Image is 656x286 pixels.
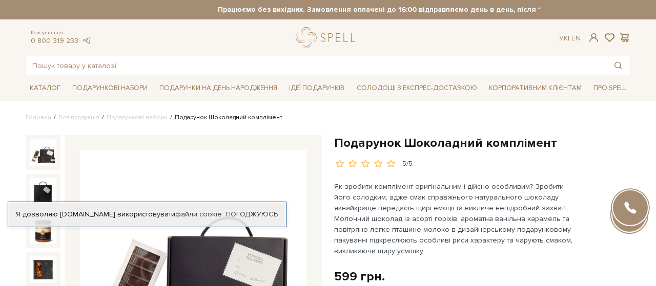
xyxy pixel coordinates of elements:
button: Пошук товару у каталозі [606,56,630,75]
span: | [568,34,569,42]
img: Подарунок Шоколадний комплімент [30,139,56,166]
a: Подарункові набори [107,114,168,121]
div: Ук [559,34,581,43]
input: Пошук товару у каталозі [26,56,606,75]
div: 5/5 [402,159,413,169]
span: Про Spell [589,80,630,96]
img: Подарунок Шоколадний комплімент [30,256,56,283]
div: Я дозволяю [DOMAIN_NAME] використовувати [8,210,286,219]
img: Подарунок Шоколадний комплімент [30,178,56,205]
a: En [571,34,581,42]
span: Каталог [26,80,65,96]
img: Подарунок Шоколадний комплімент [30,217,56,244]
a: Корпоративним клієнтам [485,79,586,97]
span: Подарункові набори [68,80,152,96]
li: Подарунок Шоколадний комплімент [168,113,282,122]
span: Подарунки на День народження [155,80,281,96]
a: Солодощі з експрес-доставкою [353,79,481,97]
a: Вся продукція [58,114,99,121]
a: Головна [26,114,51,121]
a: файли cookie [175,210,222,218]
h1: Подарунок Шоколадний комплімент [334,135,630,151]
a: telegram [81,36,91,45]
a: logo [296,27,360,48]
a: 0 800 319 233 [31,36,78,45]
a: Погоджуюсь [225,210,278,219]
p: Як зробити комплімент оригінальним і дійсно особливим? Зробити його солодким, адже смак справжньо... [334,181,575,256]
span: Консультація: [31,30,91,36]
span: Ідеї подарунків [285,80,348,96]
div: 599 грн. [334,269,385,284]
